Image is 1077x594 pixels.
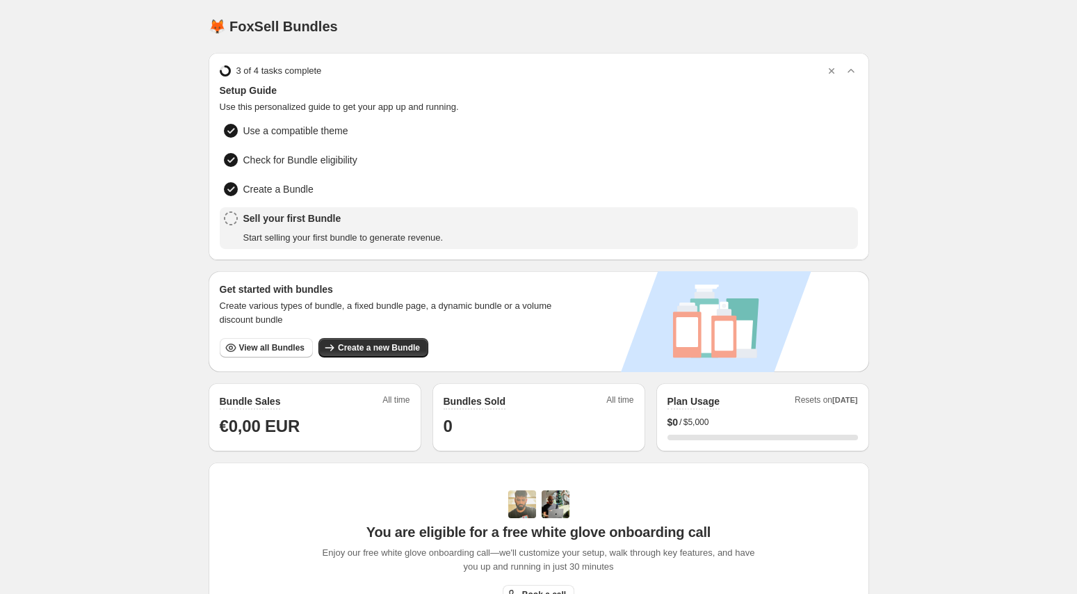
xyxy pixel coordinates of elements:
h3: Get started with bundles [220,282,565,296]
span: $ 0 [667,415,679,429]
img: Adi [508,490,536,518]
h1: 🦊 FoxSell Bundles [209,18,338,35]
span: Enjoy our free white glove onboarding call—we'll customize your setup, walk through key features,... [315,546,762,574]
span: Create a Bundle [243,182,314,196]
span: Use this personalized guide to get your app up and running. [220,100,858,114]
span: Use a compatible theme [243,124,348,138]
span: All time [606,394,633,410]
span: $5,000 [683,417,709,428]
h2: Plan Usage [667,394,720,408]
span: [DATE] [832,396,857,404]
span: View all Bundles [239,342,305,353]
button: View all Bundles [220,338,313,358]
h1: €0,00 EUR [220,415,410,438]
span: Create a new Bundle [338,342,420,353]
span: 3 of 4 tasks complete [236,64,322,78]
span: All time [382,394,410,410]
button: Create a new Bundle [318,338,428,358]
div: / [667,415,858,429]
span: You are eligible for a free white glove onboarding call [366,524,711,540]
img: Prakhar [542,490,569,518]
span: Check for Bundle eligibility [243,153,357,167]
h2: Bundles Sold [444,394,505,408]
h1: 0 [444,415,634,438]
span: Start selling your first bundle to generate revenue. [243,231,444,245]
span: Create various types of bundle, a fixed bundle page, a dynamic bundle or a volume discount bundle [220,299,565,327]
h2: Bundle Sales [220,394,281,408]
span: Resets on [795,394,858,410]
span: Setup Guide [220,83,858,97]
span: Sell your first Bundle [243,211,444,225]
